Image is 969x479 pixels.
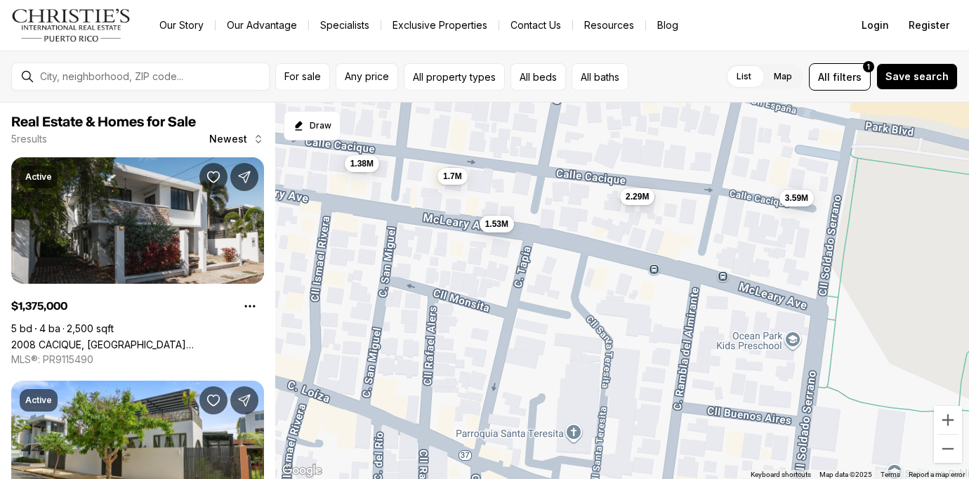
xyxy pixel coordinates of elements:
[201,125,272,153] button: Newest
[885,71,949,82] span: Save search
[404,63,505,91] button: All property types
[785,192,808,204] span: 3.59M
[876,63,958,90] button: Save search
[11,8,131,42] img: logo
[350,157,374,169] span: 1.38M
[230,163,258,191] button: Share Property
[833,70,862,84] span: filters
[900,11,958,39] button: Register
[11,339,264,350] a: 2008 CACIQUE, SAN JUAN PR, 00911
[862,20,889,31] span: Login
[209,133,247,145] span: Newest
[620,188,654,205] button: 2.29M
[381,15,499,35] a: Exclusive Properties
[309,15,381,35] a: Specialists
[779,190,814,206] button: 3.59M
[809,63,871,91] button: Allfilters1
[25,171,52,183] p: Active
[437,167,468,184] button: 1.7M
[199,163,228,191] button: Save Property: 2008 CACIQUE
[646,15,690,35] a: Blog
[499,15,572,35] button: Contact Us
[345,155,379,171] button: 1.38M
[230,386,258,414] button: Share Property
[275,63,330,91] button: For sale
[572,63,628,91] button: All baths
[11,133,47,145] p: 5 results
[909,20,949,31] span: Register
[284,111,341,140] button: Start drawing
[236,292,264,320] button: Property options
[818,70,830,84] span: All
[867,61,870,72] span: 1
[934,406,962,434] button: Zoom in
[510,63,566,91] button: All beds
[881,471,900,478] a: Terms (opens in new tab)
[480,216,514,232] button: 1.53M
[284,71,321,82] span: For sale
[573,15,645,35] a: Resources
[485,218,508,230] span: 1.53M
[443,170,462,181] span: 1.7M
[853,11,897,39] button: Login
[11,115,196,129] span: Real Estate & Homes for Sale
[25,395,52,406] p: Active
[345,71,389,82] span: Any price
[148,15,215,35] a: Our Story
[626,191,649,202] span: 2.29M
[763,64,803,89] label: Map
[819,471,872,478] span: Map data ©2025
[336,63,398,91] button: Any price
[725,64,763,89] label: List
[216,15,308,35] a: Our Advantage
[909,471,965,478] a: Report a map error
[199,386,228,414] button: Save Property: 2014 CACIQUE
